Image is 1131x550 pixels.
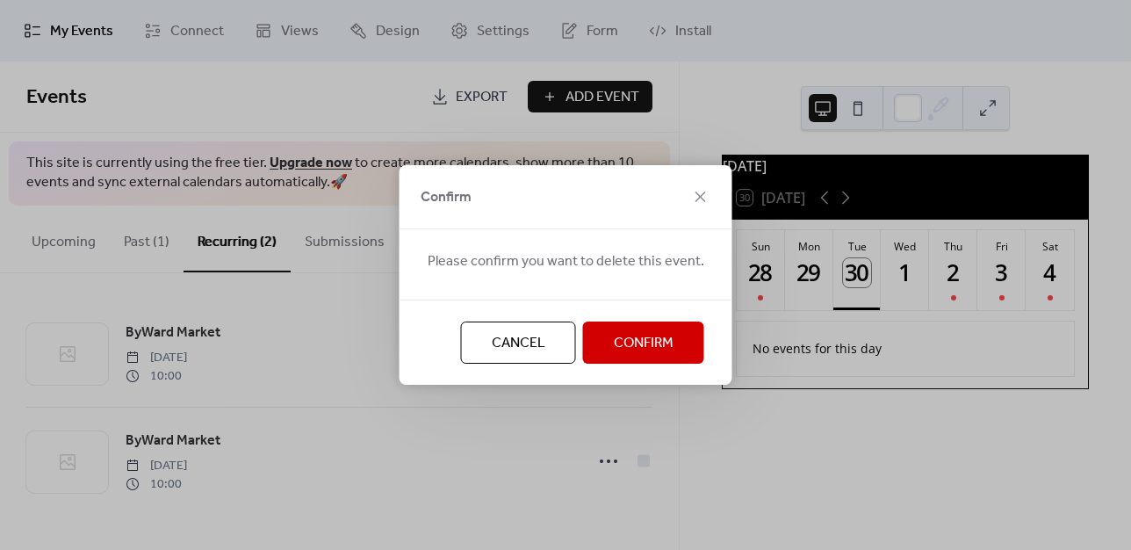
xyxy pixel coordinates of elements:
[428,251,704,272] span: Please confirm you want to delete this event.
[421,187,472,208] span: Confirm
[614,333,674,354] span: Confirm
[461,322,576,364] button: Cancel
[492,333,545,354] span: Cancel
[583,322,704,364] button: Confirm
